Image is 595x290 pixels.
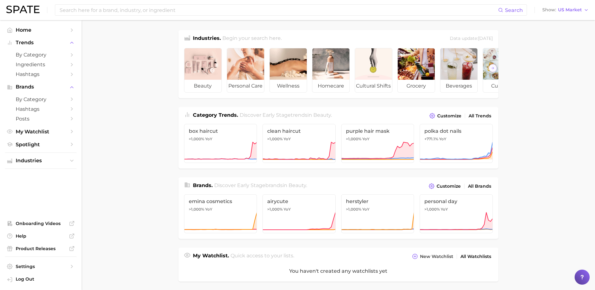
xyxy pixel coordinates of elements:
a: emina cosmetics>1,000% YoY [184,194,257,233]
span: All Brands [468,184,491,189]
span: >1,000% [189,137,204,141]
a: box haircut>1,000% YoY [184,124,257,163]
h2: Quick access to your lists. [231,252,294,261]
button: New Watchlist [411,252,454,261]
span: YoY [441,207,448,212]
span: Discover Early Stage trends in . [240,112,332,118]
span: cultural shifts [355,80,392,92]
button: ShowUS Market [541,6,590,14]
h1: Industries. [193,35,221,43]
button: Scroll Right [489,64,497,72]
button: Industries [5,156,77,165]
span: Log Out [16,276,72,282]
a: All Brands [466,182,493,191]
span: Help [16,233,66,239]
span: YoY [362,207,369,212]
span: herstyler [346,198,410,204]
span: by Category [16,52,66,58]
a: personal care [227,48,264,93]
a: All Trends [467,112,493,120]
a: Hashtags [5,104,77,114]
span: personal day [424,198,488,204]
span: Ingredients [16,62,66,67]
span: YoY [362,137,369,142]
a: wellness [269,48,307,93]
span: emina cosmetics [189,198,252,204]
span: beauty [184,80,221,92]
a: personal day>1,000% YoY [420,194,493,233]
span: culinary [483,80,520,92]
a: My Watchlist [5,127,77,137]
span: Hashtags [16,106,66,112]
span: Brands [16,84,66,90]
button: Trends [5,38,77,47]
span: YoY [284,137,291,142]
span: >1,000% [189,207,204,212]
span: Product Releases [16,246,66,251]
a: Settings [5,262,77,271]
input: Search here for a brand, industry, or ingredient [59,5,498,15]
a: herstyler>1,000% YoY [341,194,414,233]
a: clean haircut>1,000% YoY [263,124,336,163]
a: cultural shifts [355,48,392,93]
span: Show [542,8,556,12]
a: Home [5,25,77,35]
span: YoY [205,207,212,212]
span: New Watchlist [420,254,453,259]
a: beauty [184,48,222,93]
button: Brands [5,82,77,92]
span: wellness [270,80,307,92]
span: My Watchlist [16,129,66,135]
span: polka dot nails [424,128,488,134]
span: beauty [313,112,331,118]
a: culinary [483,48,520,93]
span: US Market [558,8,582,12]
a: purple hair mask>1,000% YoY [341,124,414,163]
a: airycute>1,000% YoY [263,194,336,233]
span: +771.1% [424,137,438,141]
a: Ingredients [5,60,77,69]
a: Onboarding Videos [5,219,77,228]
span: YoY [205,137,212,142]
img: SPATE [6,6,40,13]
span: >1,000% [424,207,440,212]
a: Log out. Currently logged in with e-mail SLong@ulta.com. [5,274,77,285]
a: beverages [440,48,478,93]
span: beauty [289,182,306,188]
span: box haircut [189,128,252,134]
a: Posts [5,114,77,124]
button: Customize [428,111,463,120]
span: beverages [440,80,477,92]
span: Onboarding Videos [16,221,66,226]
span: YoY [284,207,291,212]
span: Settings [16,264,66,269]
a: by Category [5,94,77,104]
span: Discover Early Stage brands in . [214,182,307,188]
span: Customize [437,113,461,119]
span: Search [505,7,523,13]
a: by Category [5,50,77,60]
div: Data update: [DATE] [450,35,493,43]
span: YoY [439,137,446,142]
span: grocery [398,80,435,92]
a: Spotlight [5,140,77,149]
a: grocery [397,48,435,93]
a: All Watchlists [459,252,493,261]
span: Posts [16,116,66,122]
span: >1,000% [346,137,361,141]
span: Customize [437,184,461,189]
a: Product Releases [5,244,77,253]
div: You haven't created any watchlists yet [178,261,498,282]
span: homecare [312,80,349,92]
h2: Begin your search here. [222,35,282,43]
span: Category Trends . [193,112,238,118]
span: purple hair mask [346,128,410,134]
span: Spotlight [16,142,66,148]
span: by Category [16,96,66,102]
span: Home [16,27,66,33]
span: >1,000% [267,207,283,212]
span: >1,000% [346,207,361,212]
span: >1,000% [267,137,283,141]
a: polka dot nails+771.1% YoY [420,124,493,163]
h1: My Watchlist. [193,252,229,261]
